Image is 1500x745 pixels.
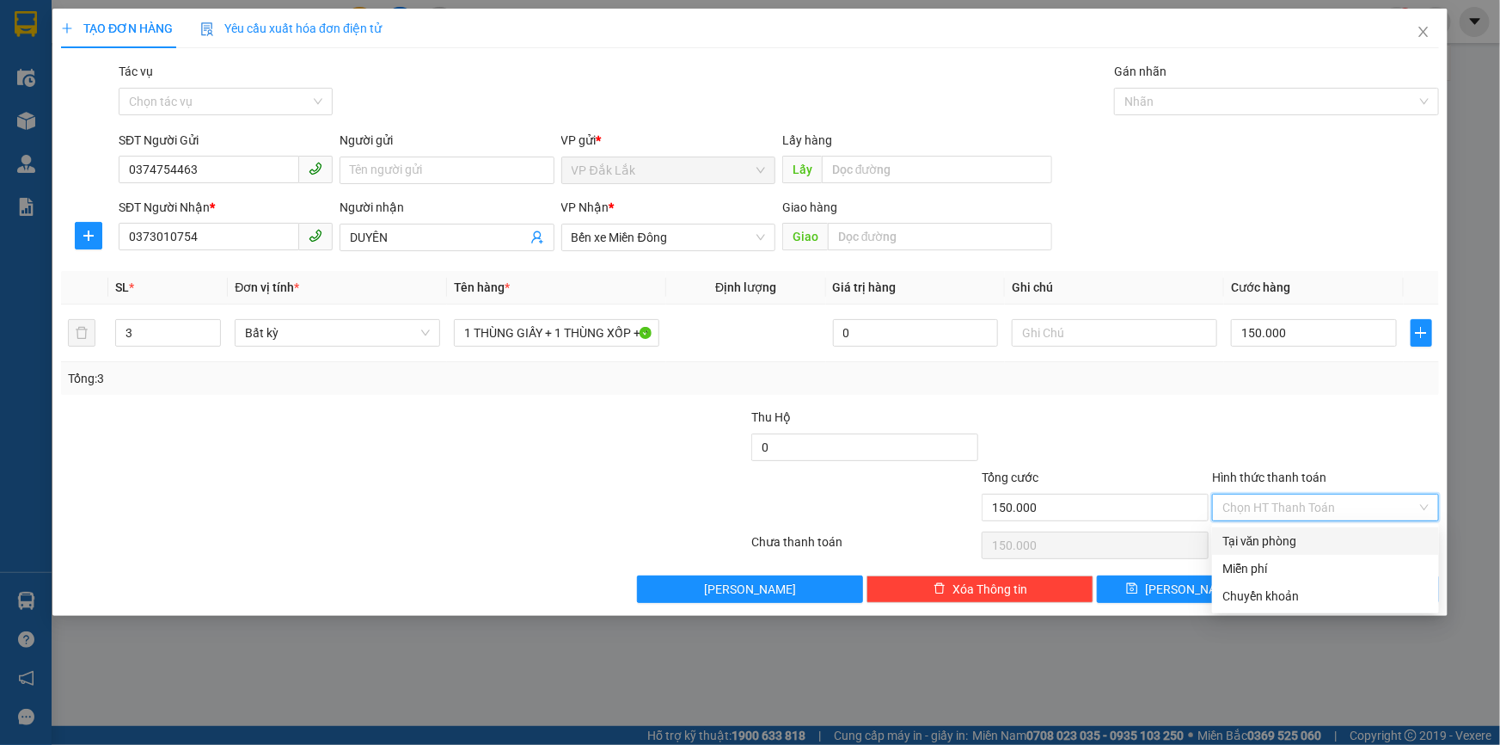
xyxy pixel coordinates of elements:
[782,200,837,214] span: Giao hàng
[833,280,897,294] span: Giá trị hàng
[982,471,1038,484] span: Tổng cước
[115,280,129,294] span: SL
[454,319,659,347] input: VD: Bàn, Ghế
[245,320,430,346] span: Bất kỳ
[75,222,102,249] button: plus
[828,223,1052,250] input: Dọc đường
[833,319,999,347] input: 0
[340,198,554,217] div: Người nhận
[1222,559,1429,578] div: Miễn phí
[572,225,765,250] span: Bến xe Miền Đông
[1411,319,1432,347] button: plus
[454,280,510,294] span: Tên hàng
[1212,471,1326,484] label: Hình thức thanh toán
[782,133,832,147] span: Lấy hàng
[61,22,73,34] span: plus
[200,22,382,35] span: Yêu cầu xuất hóa đơn điện tử
[1222,532,1429,551] div: Tại văn phòng
[866,576,1093,603] button: deleteXóa Thông tin
[309,229,322,243] span: phone
[309,162,322,175] span: phone
[1005,271,1224,305] th: Ghi chú
[1222,587,1429,606] div: Chuyển khoản
[530,231,544,244] span: user-add
[637,576,864,603] button: [PERSON_NAME]
[572,157,765,183] span: VP Đắk Lắk
[934,582,946,596] span: delete
[704,580,796,599] span: [PERSON_NAME]
[76,229,101,243] span: plus
[822,156,1052,183] input: Dọc đường
[1411,326,1431,340] span: plus
[68,319,95,347] button: delete
[1417,25,1430,39] span: close
[750,533,981,563] div: Chưa thanh toán
[235,280,299,294] span: Đơn vị tính
[782,223,828,250] span: Giao
[1126,582,1138,596] span: save
[61,22,173,35] span: TẠO ĐƠN HÀNG
[1114,65,1166,78] label: Gán nhãn
[1012,319,1217,347] input: Ghi Chú
[561,131,775,150] div: VP gửi
[561,200,609,214] span: VP Nhận
[1231,280,1290,294] span: Cước hàng
[200,22,214,36] img: icon
[340,131,554,150] div: Người gửi
[715,280,776,294] span: Định lượng
[119,65,153,78] label: Tác vụ
[68,369,579,388] div: Tổng: 3
[952,580,1027,599] span: Xóa Thông tin
[1145,580,1237,599] span: [PERSON_NAME]
[119,198,333,217] div: SĐT Người Nhận
[1399,9,1448,57] button: Close
[751,410,791,424] span: Thu Hộ
[1097,576,1266,603] button: save[PERSON_NAME]
[782,156,822,183] span: Lấy
[119,131,333,150] div: SĐT Người Gửi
